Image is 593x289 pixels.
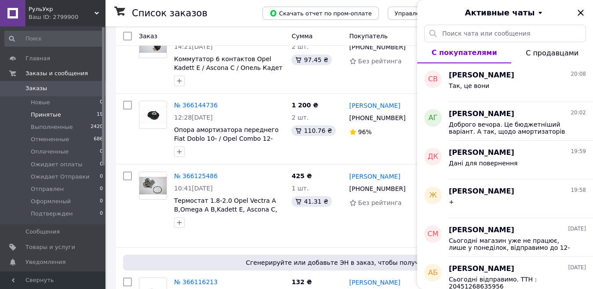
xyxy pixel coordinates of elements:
[174,102,218,109] a: № 366144736
[571,187,586,194] span: 19:58
[139,105,167,125] img: Фото товару
[349,172,400,181] a: [PERSON_NAME]
[100,198,103,205] span: 0
[139,33,157,40] span: Заказ
[449,198,454,205] span: +
[139,172,167,200] a: Фото товару
[31,198,71,205] span: Оформленый
[174,114,213,121] span: 12:28[DATE]
[29,5,95,13] span: РульУкр
[4,31,104,47] input: Поиск
[442,7,568,18] button: Активные чаты
[449,82,489,89] span: Так, це вони
[568,225,586,233] span: [DATE]
[388,7,471,20] button: Управление статусами
[100,185,103,193] span: 0
[449,160,517,167] span: Дані для повернення
[174,197,277,222] a: Термостат 1.8-2.0 Opel Vectra A B,Omega A B,Kadett E, Ascona C, Frontera A 92°С
[428,229,439,239] span: СМ
[291,43,309,50] span: 2 шт.
[174,55,283,80] a: Коммутатор 6 контактов Opel Kadett E / Ascona C / Опель Кадет / Аскона
[417,179,593,218] button: Ж[PERSON_NAME]19:58+
[31,99,50,106] span: Новые
[31,161,83,168] span: Ожидает оплаты
[417,42,511,63] button: С покупателями
[127,258,574,267] span: Сгенерируйте или добавьте ЭН в заказ, чтобы получить оплату
[91,123,103,131] span: 2420
[174,172,218,179] a: № 366125486
[25,258,65,266] span: Уведомления
[291,102,318,109] span: 1 200 ₴
[94,135,103,143] span: 686
[269,9,372,17] span: Скачать отчет по пром-оплате
[358,58,402,65] span: Без рейтинга
[348,183,407,195] div: [PHONE_NUMBER]
[511,42,593,63] button: С продавцами
[432,48,497,57] span: С покупателями
[291,196,331,207] div: 41.31 ₴
[417,102,593,141] button: АГ[PERSON_NAME]20:02Доброго вечора. Це бюджетніший варіант. А так, щодо амортизаторів проблем не ...
[97,111,103,119] span: 19
[100,161,103,168] span: 0
[571,148,586,155] span: 19:59
[31,123,73,131] span: Выполненные
[100,148,103,156] span: 0
[139,177,167,195] img: Фото товару
[291,278,312,285] span: 132 ₴
[526,49,578,57] span: С продавцами
[417,141,593,179] button: ДК[PERSON_NAME]19:59Дані для повернення
[25,84,47,92] span: Заказы
[449,70,514,80] span: [PERSON_NAME]
[291,172,312,179] span: 425 ₴
[358,128,372,135] span: 96%
[429,190,437,201] span: Ж
[291,33,313,40] span: Сумма
[449,121,574,135] span: Доброго вечора. Це бюджетніший варіант. А так, щодо амортизаторів проблем не було. Можете скинути...
[100,210,103,218] span: 0
[424,25,586,42] input: Поиск чата или сообщения
[571,109,586,117] span: 20:02
[25,243,75,251] span: Товары и услуги
[358,199,402,206] span: Без рейтинга
[31,135,69,143] span: Отмененные
[31,210,73,218] span: Подтвержден
[449,148,514,158] span: [PERSON_NAME]
[262,7,379,20] button: Скачать отчет по пром-оплате
[132,8,207,18] h1: Список заказов
[465,7,535,18] span: Активные чаты
[417,63,593,102] button: СВ[PERSON_NAME]20:08Так, це вони
[417,218,593,257] button: СМ[PERSON_NAME][DATE]Сьогодні магазин уже не працює, лише у понеділок, відправимо до 12-00
[139,101,167,129] a: Фото товару
[349,278,400,287] a: [PERSON_NAME]
[449,264,514,274] span: [PERSON_NAME]
[349,101,400,110] a: [PERSON_NAME]
[25,55,50,62] span: Главная
[31,173,90,181] span: Ожидает Отправки
[31,185,64,193] span: Отправлен
[429,113,438,123] span: АГ
[449,225,514,235] span: [PERSON_NAME]
[291,55,331,65] div: 97.45 ₴
[31,111,61,119] span: Принятые
[174,126,279,142] a: Опора амортизатора переднего Fiat Doblo 10- / Opel Combo 12-
[291,125,335,136] div: 110.76 ₴
[449,187,514,197] span: [PERSON_NAME]
[25,228,60,236] span: Сообщения
[291,114,309,121] span: 2 шт.
[100,173,103,181] span: 0
[291,185,309,192] span: 1 шт.
[174,278,218,285] a: № 366116213
[25,70,88,77] span: Заказы и сообщения
[100,99,103,106] span: 0
[428,268,438,278] span: АБ
[29,13,106,21] div: Ваш ID: 2799900
[449,109,514,119] span: [PERSON_NAME]
[174,185,213,192] span: 10:41[DATE]
[348,112,407,124] div: [PHONE_NUMBER]
[568,264,586,271] span: [DATE]
[395,10,464,17] span: Управление статусами
[575,7,586,18] button: Закрыть
[348,41,407,53] div: [PHONE_NUMBER]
